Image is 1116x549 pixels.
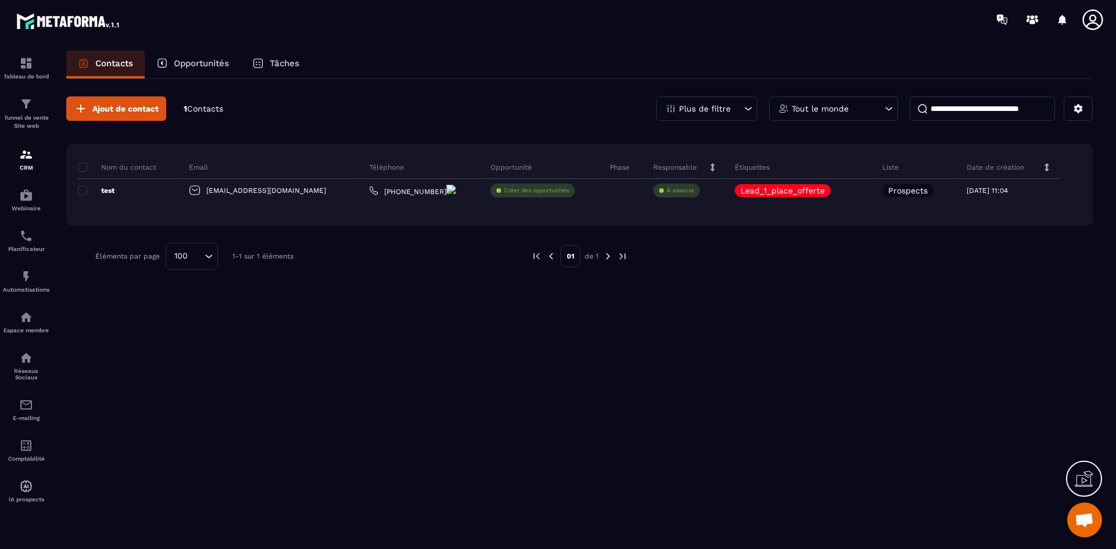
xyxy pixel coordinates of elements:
[19,310,33,324] img: automations
[491,163,532,172] p: Opportunité
[66,51,145,78] a: Contacts
[19,439,33,453] img: accountant
[19,229,33,243] img: scheduler
[187,104,223,113] span: Contacts
[667,186,694,195] p: À associe
[3,246,49,252] p: Planificateur
[653,163,697,172] p: Responsable
[270,58,299,69] p: Tâches
[3,261,49,302] a: automationsautomationsAutomatisations
[3,302,49,342] a: automationsautomationsEspace membre
[170,250,192,263] span: 100
[3,220,49,261] a: schedulerschedulerPlanificateur
[610,163,629,172] p: Phase
[967,186,1008,195] p: [DATE] 11:04
[19,188,33,202] img: automations
[882,163,899,172] p: Liste
[95,58,133,69] p: Contacts
[3,455,49,462] p: Comptabilité
[241,51,311,78] a: Tâches
[174,58,229,69] p: Opportunités
[735,163,770,172] p: Étiquettes
[1067,503,1102,537] div: Ouvrir le chat
[166,243,218,270] div: Search for option
[3,73,49,80] p: Tableau de bord
[585,252,599,261] p: de 1
[3,368,49,381] p: Réseaux Sociaux
[189,163,208,172] p: Email
[3,164,49,171] p: CRM
[560,245,581,267] p: 01
[78,186,115,195] p: test
[531,251,542,261] img: prev
[546,251,556,261] img: prev
[19,148,33,162] img: formation
[19,270,33,284] img: automations
[3,389,49,430] a: emailemailE-mailing
[617,251,628,261] img: next
[19,398,33,412] img: email
[3,114,49,130] p: Tunnel de vente Site web
[19,56,33,70] img: formation
[19,479,33,493] img: automations
[792,105,849,113] p: Tout le monde
[369,185,456,196] a: [PHONE_NUMBER]
[741,186,825,195] p: Lead_1_place_offerte
[145,51,241,78] a: Opportunités
[92,103,159,114] span: Ajout de contact
[967,163,1024,172] p: Date de création
[3,286,49,293] p: Automatisations
[3,327,49,333] p: Espace membre
[78,163,156,172] p: Nom du contact
[16,10,121,31] img: logo
[504,186,569,195] p: Créer des opportunités
[3,88,49,139] a: formationformationTunnel de vente Site web
[3,139,49,180] a: formationformationCRM
[369,163,404,172] p: Téléphone
[184,103,223,114] p: 1
[888,186,928,195] p: Prospects
[603,251,613,261] img: next
[3,48,49,88] a: formationformationTableau de bord
[95,252,160,260] p: Éléments par page
[66,96,166,121] button: Ajout de contact
[233,252,294,260] p: 1-1 sur 1 éléments
[3,496,49,503] p: IA prospects
[19,351,33,365] img: social-network
[3,205,49,211] p: Webinaire
[3,430,49,471] a: accountantaccountantComptabilité
[679,105,731,113] p: Plus de filtre
[3,180,49,220] a: automationsautomationsWebinaire
[19,97,33,111] img: formation
[192,250,202,263] input: Search for option
[3,415,49,421] p: E-mailing
[3,342,49,389] a: social-networksocial-networkRéseaux Sociaux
